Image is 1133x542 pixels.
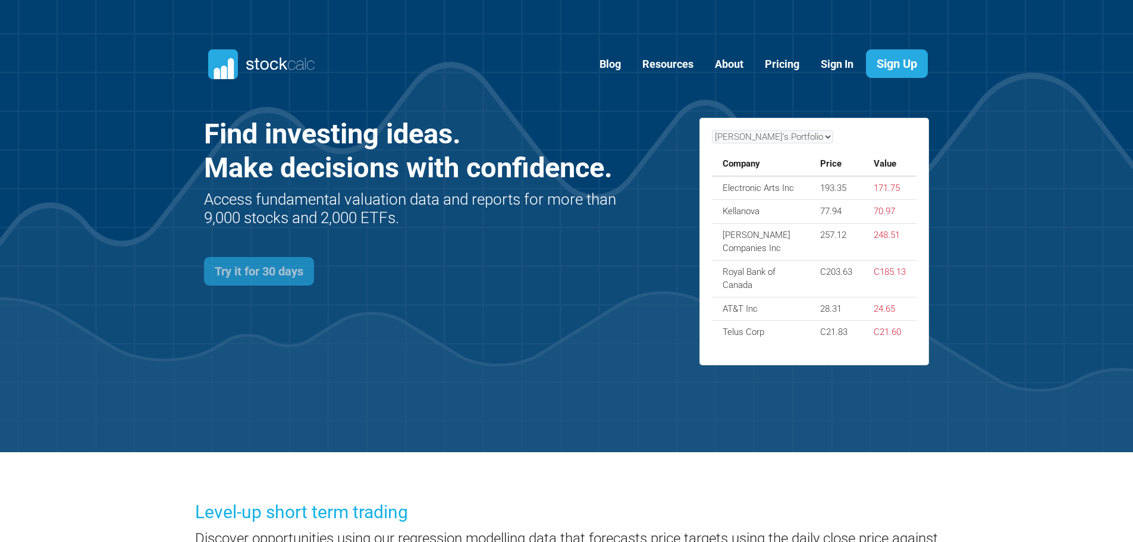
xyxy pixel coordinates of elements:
h1: Find investing ideas. Make decisions with confidence. [204,117,620,184]
td: C185.13 [863,260,917,297]
td: 257.12 [809,223,863,260]
a: Resources [633,50,702,79]
a: Pricing [756,50,808,79]
h2: Access fundamental valuation data and reports for more than 9,000 stocks and 2,000 ETFs. [204,190,620,227]
a: Sign Up [866,49,928,78]
td: Electronic Arts Inc [712,176,810,200]
td: AT&T Inc [712,297,810,321]
td: 193.35 [809,176,863,200]
td: 24.65 [863,297,917,321]
td: 28.31 [809,297,863,321]
td: 77.94 [809,200,863,224]
td: Telus Corp [712,321,810,344]
td: [PERSON_NAME] Companies Inc [712,223,810,260]
a: Sign In [812,50,862,79]
a: Blog [591,50,630,79]
th: Price [809,152,863,176]
td: C21.60 [863,321,917,344]
a: About [706,50,752,79]
td: Royal Bank of Canada [712,260,810,297]
td: 171.75 [863,176,917,200]
th: Value [863,152,917,176]
td: 70.97 [863,200,917,224]
h3: Level-up short term trading [195,500,939,525]
td: Kellanova [712,200,810,224]
td: 248.51 [863,223,917,260]
td: C21.83 [809,321,863,344]
td: C203.63 [809,260,863,297]
a: Try it for 30 days [204,257,314,286]
th: Company [712,152,810,176]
